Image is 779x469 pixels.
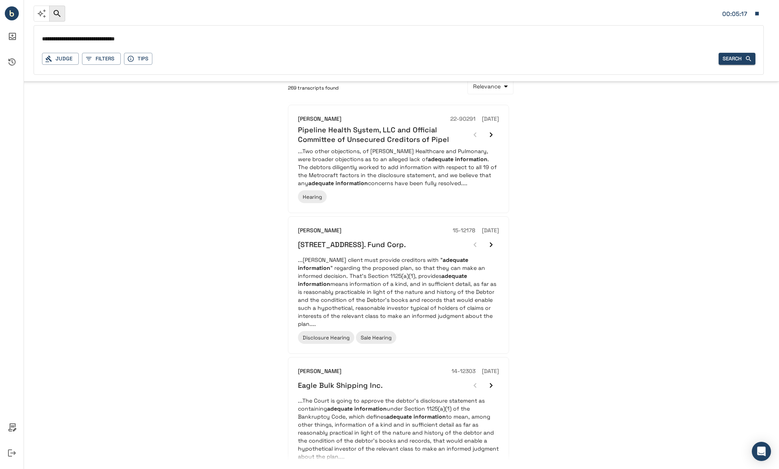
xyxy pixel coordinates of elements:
[361,334,391,341] span: Sale Hearing
[303,334,350,341] span: Disclosure Hearing
[482,226,499,235] h6: [DATE]
[752,442,771,461] div: Open Intercom Messenger
[303,194,322,200] span: Hearing
[451,367,475,376] h6: 14-12303
[298,272,467,287] em: adequate information
[298,397,499,461] p: ...The Court is going to approve the debtor's disclosure statement as containing under Section 11...
[327,405,387,412] em: adequate information
[288,84,339,92] span: 269 transcripts found
[722,9,750,19] div: Matter: 080529
[298,125,467,144] h6: Pipeline Health System, LLC and Official Committee of Unsecured Creditors of Pipel
[298,367,342,376] h6: [PERSON_NAME]
[482,115,499,124] h6: [DATE]
[298,115,342,124] h6: [PERSON_NAME]
[124,53,152,65] button: Tips
[308,180,368,187] em: adequate information
[718,5,764,22] button: Matter: 080529
[386,413,446,420] em: adequate information
[42,53,79,65] button: Judge
[298,256,499,328] p: ...[PERSON_NAME] client must provide creditors with " " regarding the proposed plan, so that they...
[467,78,513,94] div: Relevance
[450,115,475,124] h6: 22-90291
[428,156,487,163] em: adequate information
[298,240,406,249] h6: [STREET_ADDRESS]. Fund Corp.
[82,53,121,65] button: Filters
[453,226,475,235] h6: 15-12178
[482,367,499,376] h6: [DATE]
[298,226,342,235] h6: [PERSON_NAME]
[298,147,499,187] p: ...Two other objections, of [PERSON_NAME] Healthcare and Pulmonary, were broader objections as to...
[298,381,383,390] h6: Eagle Bulk Shipping Inc.
[719,53,755,65] button: Search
